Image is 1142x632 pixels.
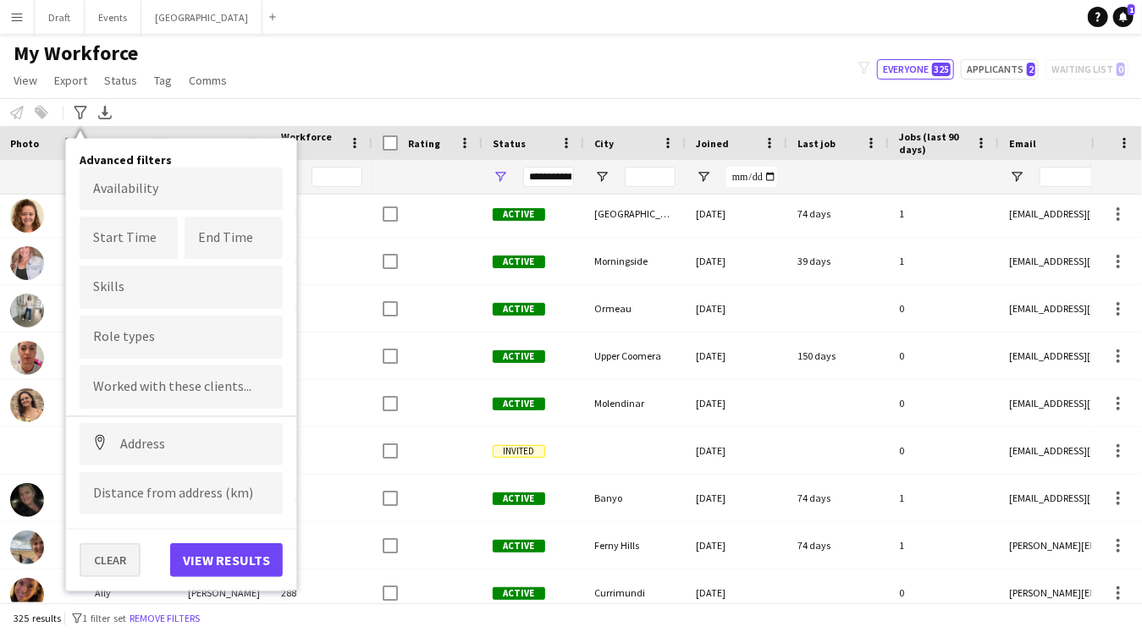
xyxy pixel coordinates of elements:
div: 1 [889,190,999,237]
div: [DATE] [686,285,787,332]
input: Workforce ID Filter Input [312,167,362,187]
div: [DATE] [686,475,787,521]
span: My Workforce [14,41,138,66]
button: Clear [80,543,141,577]
div: [DATE] [686,569,787,616]
span: City [594,137,614,150]
span: Tag [154,73,172,88]
div: Molendinar [584,380,686,426]
span: Invited [493,445,545,458]
a: Status [97,69,144,91]
span: Active [493,587,545,600]
span: Active [493,492,545,505]
img: Alanasia Malone [10,388,44,422]
button: Open Filter Menu [696,169,711,184]
div: Upper Coomera [584,332,686,379]
div: 0 [889,332,999,379]
button: View results [170,543,283,577]
div: Ferny Hills [584,522,686,569]
span: Active [493,350,545,363]
div: [DATE] [686,427,787,474]
span: 1 [1128,4,1135,15]
button: Open Filter Menu [493,169,508,184]
span: Active [493,256,545,268]
span: Last job [797,137,836,150]
div: 1 [889,238,999,284]
input: Joined Filter Input [726,167,777,187]
div: 74 days [787,522,889,569]
div: 74 days [787,475,889,521]
div: Ormeau [584,285,686,332]
a: Tag [147,69,179,91]
div: Currimundi [584,569,686,616]
button: Events [85,1,141,34]
div: 288 [271,569,372,616]
div: Banyo [584,475,686,521]
span: Comms [189,73,227,88]
input: Type to search skills... [93,279,269,294]
button: Open Filter Menu [1009,169,1024,184]
span: Active [493,303,545,316]
input: City Filter Input [625,167,676,187]
img: Alaina SHELFORD [10,341,44,375]
div: 105 [271,475,372,521]
div: 0 [889,427,999,474]
div: 108 [271,190,372,237]
span: Photo [10,137,39,150]
span: 2 [1027,63,1035,76]
a: Export [47,69,94,91]
div: 241 [271,427,372,474]
div: 134 [271,522,372,569]
img: Aladayne BADENHOPE [10,294,44,327]
input: Type to search role types... [93,330,269,345]
span: Workforce ID [281,130,342,156]
div: [DATE] [686,380,787,426]
img: Aggnesto HEWSON [10,199,44,233]
div: 147 [271,380,372,426]
div: 0 [889,285,999,332]
span: Last Name [188,137,238,150]
span: Active [493,540,545,552]
div: 150 days [787,332,889,379]
button: Remove filters [126,609,203,628]
div: Morningside [584,238,686,284]
button: Draft [35,1,85,34]
app-action-btn: Advanced filters [70,102,91,123]
div: [GEOGRAPHIC_DATA] [584,190,686,237]
button: Everyone325 [877,59,954,80]
span: Jobs (last 90 days) [899,130,968,156]
span: Email [1009,137,1036,150]
span: Status [104,73,137,88]
div: [DATE] [686,190,787,237]
input: Type to search clients... [93,380,269,395]
span: Status [493,137,526,150]
div: [DATE] [686,522,787,569]
div: 115 [271,285,372,332]
button: Applicants2 [961,59,1039,80]
span: Active [493,398,545,410]
span: Active [493,208,545,221]
img: Aimee-Lee Preston [10,246,44,280]
img: Alison MENZIES [10,530,44,564]
div: 101 [271,332,372,379]
img: Alicia Robinson (Nee Thomas) [10,483,44,517]
div: 1 [889,475,999,521]
h4: Advanced filters [80,152,283,168]
span: First Name [95,137,146,150]
div: 0 [889,569,999,616]
div: [PERSON_NAME] [178,569,271,616]
div: 1 [889,522,999,569]
a: View [7,69,44,91]
div: 74 days [787,190,889,237]
div: 0 [889,380,999,426]
app-action-btn: Export XLSX [95,102,115,123]
span: View [14,73,37,88]
div: Ally [85,569,178,616]
span: Export [54,73,87,88]
div: [DATE] [686,238,787,284]
img: Ally Bracco [10,578,44,612]
span: 325 [932,63,951,76]
div: 39 days [787,238,889,284]
a: Comms [182,69,234,91]
span: Joined [696,137,729,150]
